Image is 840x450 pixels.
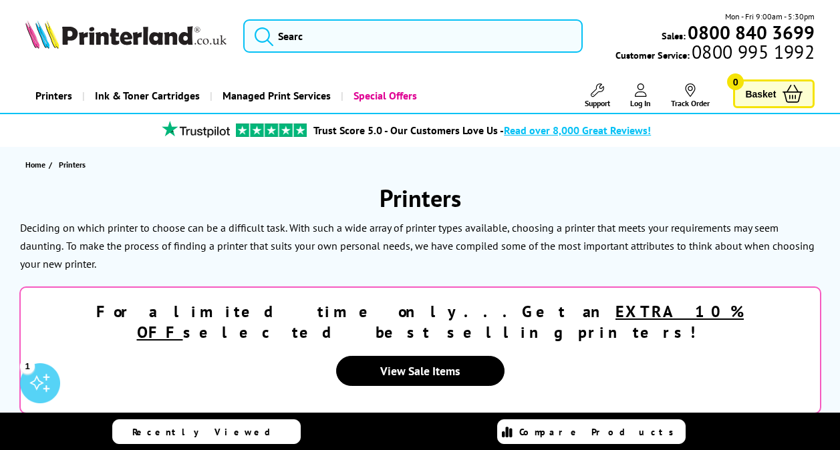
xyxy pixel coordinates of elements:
[25,20,227,51] a: Printerland Logo
[156,121,236,138] img: trustpilot rating
[132,426,284,438] span: Recently Viewed
[725,10,815,23] span: Mon - Fri 9:00am - 5:30pm
[585,98,610,108] span: Support
[497,419,686,444] a: Compare Products
[210,79,341,113] a: Managed Print Services
[341,79,427,113] a: Special Offers
[25,158,49,172] a: Home
[96,301,744,343] strong: For a limited time only...Get an selected best selling printers!
[615,45,815,61] span: Customer Service:
[236,124,307,137] img: trustpilot rating
[630,83,651,108] a: Log In
[20,239,815,270] p: To make the process of finding a printer that suits your own personal needs, we have compiled som...
[20,359,35,373] div: 1
[20,221,779,252] p: Deciding on which printer to choose can be a difficult task. With such a wide array of printer ty...
[112,419,301,444] a: Recently Viewed
[243,19,583,53] input: Searc
[686,26,815,39] a: 0800 840 3699
[313,124,651,137] a: Trust Score 5.0 - Our Customers Love Us -Read over 8,000 Great Reviews!
[733,79,815,108] a: Basket 0
[690,45,815,58] span: 0800 995 1992
[688,20,815,45] b: 0800 840 3699
[25,79,82,113] a: Printers
[25,20,227,49] img: Printerland Logo
[504,124,651,137] span: Read over 8,000 Great Reviews!
[519,426,681,438] span: Compare Products
[745,85,776,103] span: Basket
[336,356,505,386] a: View Sale Items
[59,160,86,170] span: Printers
[13,182,827,214] h1: Printers
[82,79,210,113] a: Ink & Toner Cartridges
[95,79,200,113] span: Ink & Toner Cartridges
[671,83,710,108] a: Track Order
[137,301,744,343] u: EXTRA 10% OFF
[727,73,744,90] span: 0
[585,83,610,108] a: Support
[662,29,686,42] span: Sales:
[630,98,651,108] span: Log In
